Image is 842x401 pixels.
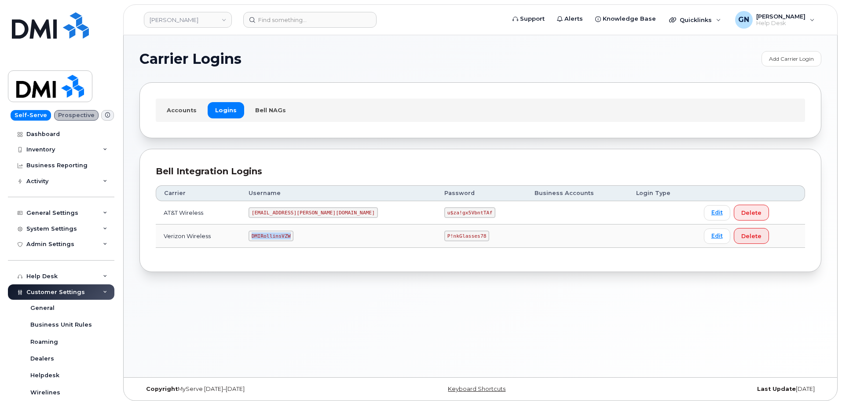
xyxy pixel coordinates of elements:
[208,102,244,118] a: Logins
[761,51,821,66] a: Add Carrier Login
[146,386,178,392] strong: Copyright
[757,386,796,392] strong: Last Update
[594,386,821,393] div: [DATE]
[704,205,730,221] a: Edit
[741,232,761,240] span: Delete
[436,185,527,201] th: Password
[741,209,761,217] span: Delete
[139,52,242,66] span: Carrier Logins
[704,228,730,244] a: Edit
[734,205,769,221] button: Delete
[734,228,769,244] button: Delete
[527,185,628,201] th: Business Accounts
[241,185,436,201] th: Username
[248,102,293,118] a: Bell NAGs
[628,185,696,201] th: Login Type
[156,201,241,224] td: AT&T Wireless
[448,386,505,392] a: Keyboard Shortcuts
[156,224,241,248] td: Verizon Wireless
[156,165,805,178] div: Bell Integration Logins
[156,185,241,201] th: Carrier
[159,102,204,118] a: Accounts
[249,231,293,241] code: DMIRollinsVZW
[444,231,489,241] code: P!nkGlasses78
[444,207,495,218] code: u$za!gx5VbntTAf
[139,386,367,393] div: MyServe [DATE]–[DATE]
[249,207,378,218] code: [EMAIL_ADDRESS][PERSON_NAME][DOMAIN_NAME]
